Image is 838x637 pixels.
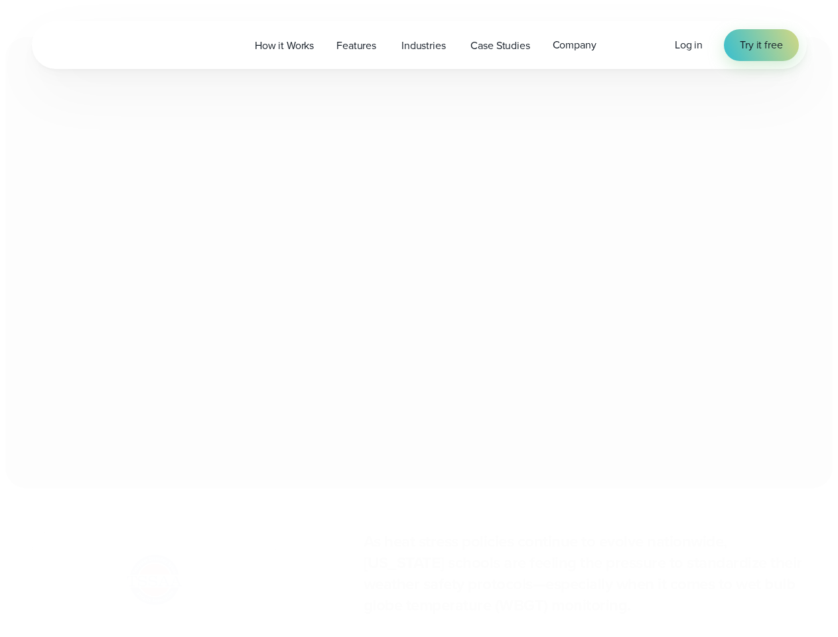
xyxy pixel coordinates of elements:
span: Industries [401,38,445,54]
span: Try it free [740,37,782,53]
span: How it Works [255,38,314,54]
a: Case Studies [459,32,541,59]
a: Log in [675,37,703,53]
a: Try it free [724,29,798,61]
span: Features [336,38,376,54]
a: How it Works [244,32,325,59]
span: Company [553,37,596,53]
span: Case Studies [470,38,529,54]
span: Log in [675,37,703,52]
